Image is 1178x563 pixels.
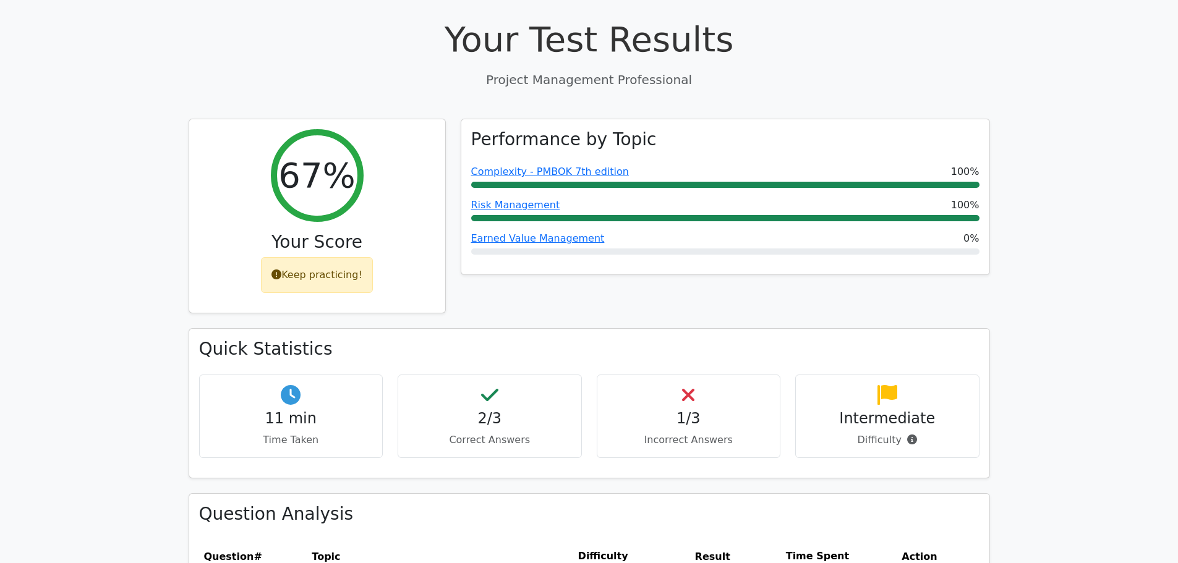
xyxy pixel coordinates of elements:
h1: Your Test Results [189,19,990,60]
h3: Your Score [199,232,435,253]
span: 100% [951,164,980,179]
div: Keep practicing! [261,257,373,293]
span: Question [204,551,254,562]
h4: Intermediate [806,410,969,428]
a: Complexity - PMBOK 7th edition [471,166,629,177]
h4: 1/3 [607,410,770,428]
a: Earned Value Management [471,232,605,244]
span: 100% [951,198,980,213]
h4: 2/3 [408,410,571,428]
p: Correct Answers [408,433,571,447]
a: Risk Management [471,199,560,211]
h2: 67% [278,155,355,196]
h3: Quick Statistics [199,339,980,360]
p: Difficulty [806,433,969,447]
h4: 11 min [210,410,373,428]
p: Project Management Professional [189,70,990,89]
h3: Question Analysis [199,504,980,525]
h3: Performance by Topic [471,129,657,150]
p: Time Taken [210,433,373,447]
p: Incorrect Answers [607,433,770,447]
span: 0% [963,231,979,246]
